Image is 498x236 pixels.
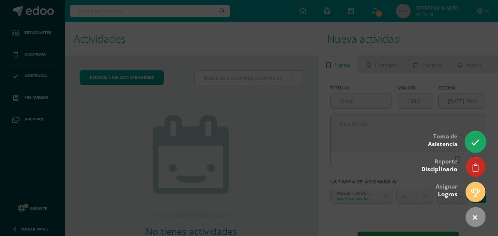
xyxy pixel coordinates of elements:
[428,128,457,152] div: Toma de
[436,178,457,202] div: Asignar
[421,153,457,177] div: Reporte
[421,165,457,173] span: Disciplinario
[428,140,457,148] span: Asistencia
[438,190,457,198] span: Logros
